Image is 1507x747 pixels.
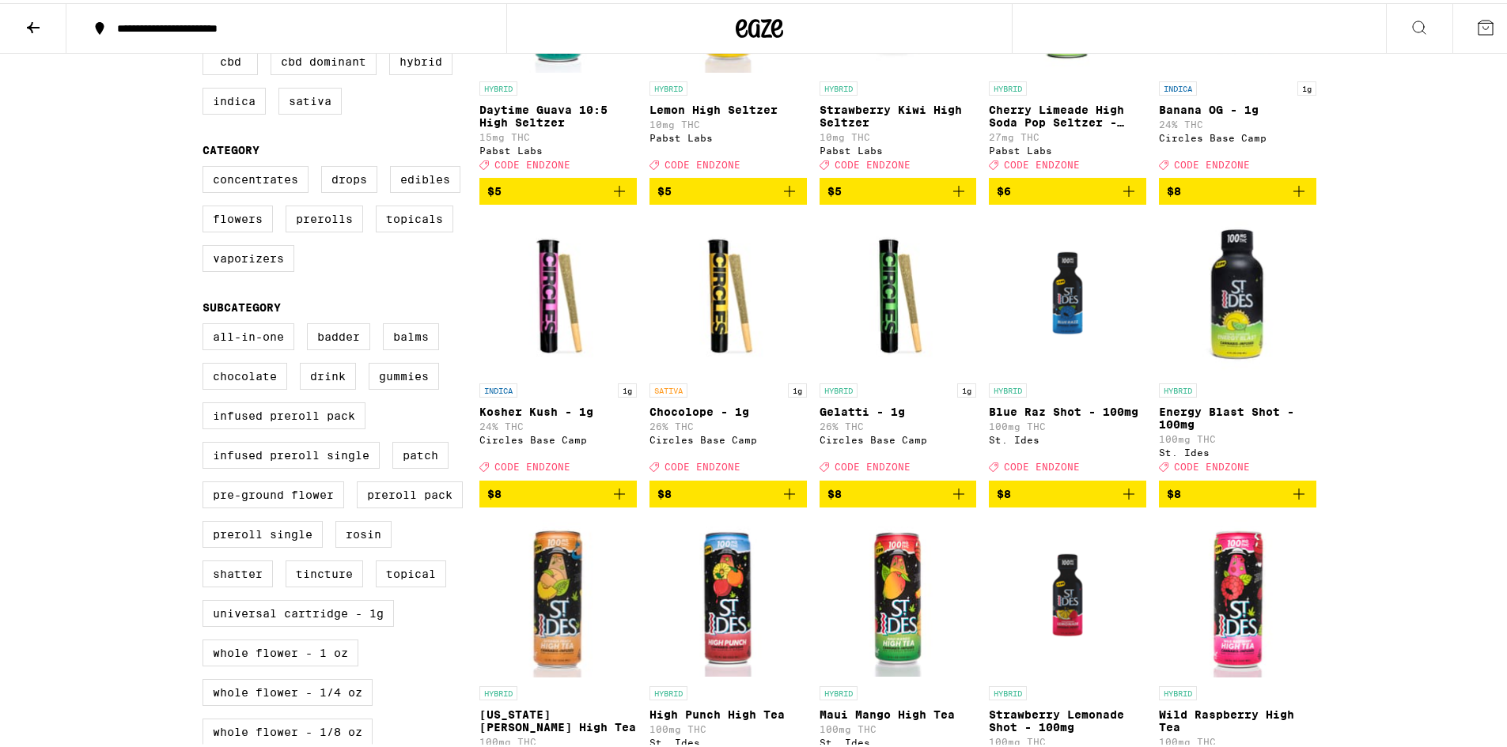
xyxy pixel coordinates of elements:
span: CODE ENDZONE [835,459,911,470]
span: CODE ENDZONE [494,157,570,167]
p: Lemon High Seltzer [649,100,807,113]
a: Open page for Blue Raz Shot - 100mg from St. Ides [989,214,1146,477]
label: Balms [383,320,439,347]
div: St. Ides [649,734,807,745]
p: Kosher Kush - 1g [479,402,637,415]
p: 15mg THC [479,129,637,139]
label: Hybrid [389,45,452,72]
div: Pabst Labs [989,142,1146,153]
div: Circles Base Camp [479,432,637,442]
p: HYBRID [989,683,1027,697]
img: St. Ides - Strawberry Lemonade Shot - 100mg [989,517,1146,675]
a: Open page for Energy Blast Shot - 100mg from St. Ides [1159,214,1316,477]
p: 1g [1297,78,1316,92]
p: INDICA [1159,78,1197,92]
p: 27mg THC [989,129,1146,139]
p: HYBRID [820,78,858,92]
span: $6 [997,182,1011,194]
p: 100mg THC [1159,734,1316,744]
p: 100mg THC [1159,431,1316,441]
p: 24% THC [479,418,637,428]
button: Add to bag [820,175,977,202]
label: Whole Flower - 1/8 oz [203,715,373,742]
span: $8 [997,485,1011,497]
label: Tincture [286,557,363,584]
div: Circles Base Camp [649,432,807,442]
button: Add to bag [649,175,807,202]
img: St. Ides - Wild Raspberry High Tea [1159,517,1316,675]
p: SATIVA [649,380,687,394]
label: Patch [392,439,449,466]
p: 1g [957,380,976,394]
label: Drink [300,360,356,387]
img: Circles Base Camp - Gelatti - 1g [820,214,977,372]
p: HYBRID [820,683,858,697]
button: Add to bag [479,477,637,504]
p: 100mg THC [479,734,637,744]
p: INDICA [479,380,517,394]
span: $8 [827,485,842,497]
label: Badder [307,320,370,347]
p: 10mg THC [820,129,977,139]
button: Add to bag [989,477,1146,504]
button: Add to bag [649,477,807,504]
label: Gummies [369,360,439,387]
span: $5 [657,182,672,194]
div: Pabst Labs [820,142,977,153]
p: HYBRID [649,78,687,92]
label: Topical [376,557,446,584]
button: Add to bag [1159,477,1316,504]
p: HYBRID [479,78,517,92]
p: HYBRID [820,380,858,394]
label: Edibles [390,163,460,190]
p: 24% THC [1159,116,1316,126]
p: 100mg THC [989,418,1146,428]
legend: Subcategory [203,298,281,311]
span: $8 [657,485,672,497]
p: Gelatti - 1g [820,402,977,415]
div: Circles Base Camp [1159,130,1316,140]
span: CODE ENDZONE [1004,459,1080,470]
button: Add to bag [820,477,977,504]
div: Pabst Labs [649,130,807,140]
span: CODE ENDZONE [1174,157,1250,167]
span: CODE ENDZONE [1174,459,1250,470]
p: HYBRID [1159,683,1197,697]
label: Flowers [203,202,273,229]
span: CODE ENDZONE [665,459,740,470]
label: Universal Cartridge - 1g [203,597,394,624]
span: $8 [1167,485,1181,497]
p: Chocolope - 1g [649,402,807,415]
label: Infused Preroll Single [203,439,380,466]
span: Hi. Need any help? [9,11,114,24]
label: Concentrates [203,163,309,190]
legend: Category [203,141,259,153]
label: Vaporizers [203,242,294,269]
div: St. Ides [989,432,1146,442]
p: Banana OG - 1g [1159,100,1316,113]
button: Add to bag [479,175,637,202]
a: Open page for Gelatti - 1g from Circles Base Camp [820,214,977,477]
p: HYBRID [649,683,687,697]
p: 100mg THC [649,721,807,731]
span: CODE ENDZONE [835,157,911,167]
span: CODE ENDZONE [494,459,570,470]
span: CODE ENDZONE [665,157,740,167]
p: 100mg THC [820,721,977,731]
label: Chocolate [203,360,287,387]
label: Infused Preroll Pack [203,399,365,426]
label: Topicals [376,202,453,229]
label: Whole Flower - 1/4 oz [203,676,373,703]
p: Energy Blast Shot - 100mg [1159,402,1316,428]
p: Blue Raz Shot - 100mg [989,402,1146,415]
p: Daytime Guava 10:5 High Seltzer [479,100,637,126]
label: Indica [203,85,266,111]
p: 1g [788,380,807,394]
label: Preroll Pack [357,478,463,505]
img: St. Ides - Maui Mango High Tea [820,517,977,675]
label: Sativa [278,85,342,111]
span: $8 [487,485,502,497]
label: Whole Flower - 1 oz [203,636,358,663]
p: Maui Mango High Tea [820,705,977,718]
p: 100mg THC [989,734,1146,744]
